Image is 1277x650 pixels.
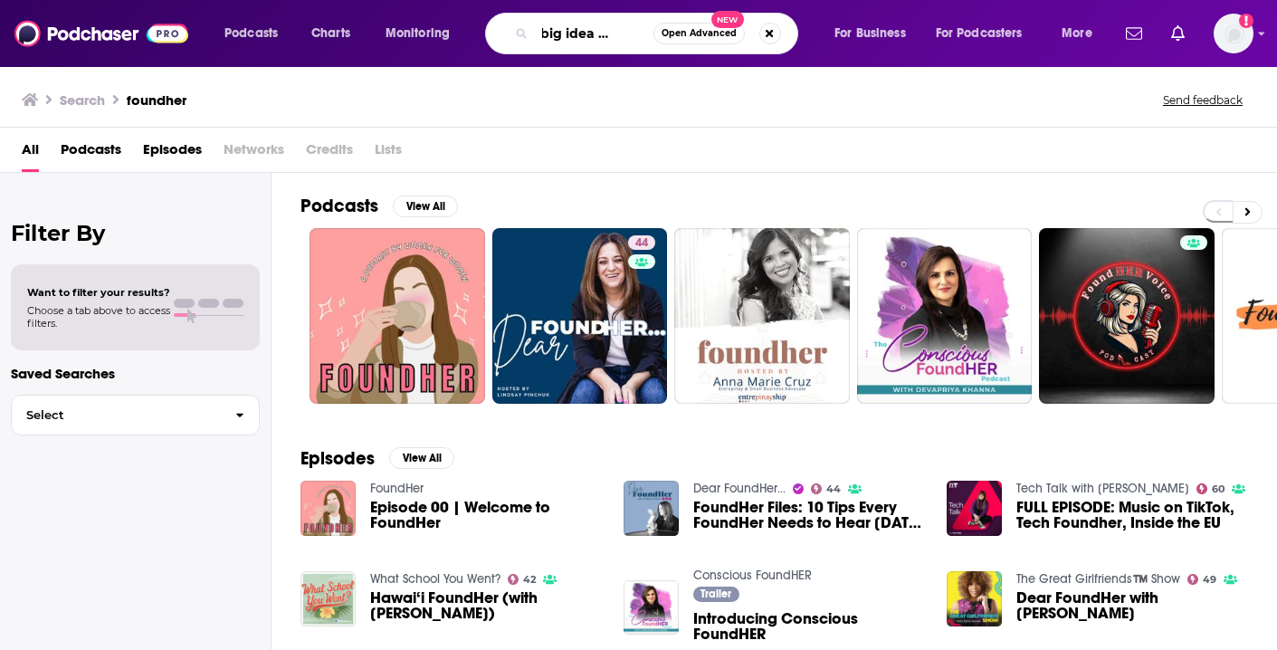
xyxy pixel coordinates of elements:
h3: foundher [127,91,186,109]
a: EpisodesView All [300,447,454,470]
button: View All [389,447,454,469]
span: 49 [1203,576,1216,584]
input: Search podcasts, credits, & more... [535,19,653,48]
img: FULL EPISODE: Music on TikTok, Tech Foundher, Inside the EU [947,481,1002,536]
a: 42 [508,574,537,585]
a: Show notifications dropdown [1119,18,1149,49]
span: 42 [523,576,536,584]
a: Conscious FoundHER [693,568,812,583]
a: 60 [1196,483,1225,494]
a: Introducing Conscious FoundHER [693,611,925,642]
a: All [22,135,39,172]
button: Select [11,395,260,435]
a: What School You Went? [370,571,500,587]
a: Charts [300,19,361,48]
span: Podcasts [224,21,278,46]
a: 44 [628,235,655,250]
span: Choose a tab above to access filters. [27,304,170,330]
button: open menu [924,19,1049,48]
a: Dear FoundHer... [693,481,786,496]
span: 44 [635,234,648,253]
h2: Episodes [300,447,375,470]
a: FoundHer [370,481,424,496]
span: Logged in as SolComms [1214,14,1253,53]
span: Monitoring [386,21,450,46]
img: Podchaser - Follow, Share and Rate Podcasts [14,16,188,51]
button: Send feedback [1158,92,1248,108]
a: FoundHer Files: 10 Tips Every FoundHer Needs to Hear Today with Lindsay Pinchuk, Host of Dear Fou... [693,500,925,531]
img: Hawai‘i FoundHer (with Darien Siguenza) [300,571,356,626]
span: 60 [1212,485,1225,493]
a: PodcastsView All [300,195,458,217]
button: Show profile menu [1214,14,1253,53]
span: For Business [834,21,906,46]
span: For Podcasters [936,21,1023,46]
span: Lists [375,135,402,172]
span: Charts [311,21,350,46]
button: View All [393,196,458,217]
img: Introducing Conscious FoundHER [624,580,679,636]
span: Hawai‘i FoundHer (with [PERSON_NAME]) [370,590,602,621]
h2: Filter By [11,220,260,246]
span: Trailer [700,588,731,599]
span: 44 [826,485,841,493]
span: Dear FoundHer with [PERSON_NAME] [1016,590,1248,621]
img: Dear FoundHer with Lindsay Pinchuk [947,571,1002,626]
div: Search podcasts, credits, & more... [502,13,815,54]
a: Dear FoundHer with Lindsay Pinchuk [1016,590,1248,621]
a: Show notifications dropdown [1164,18,1192,49]
span: Networks [224,135,284,172]
a: Episode 00 | Welcome to FoundHer [370,500,602,531]
button: open menu [373,19,473,48]
h2: Podcasts [300,195,378,217]
span: Want to filter your results? [27,286,170,299]
a: Hawai‘i FoundHer (with Darien Siguenza) [370,590,602,621]
span: Select [12,409,221,421]
button: Open AdvancedNew [653,23,745,44]
a: 44 [811,483,842,494]
span: Open Advanced [662,29,737,38]
span: Credits [306,135,353,172]
a: Episodes [143,135,202,172]
p: Saved Searches [11,365,260,382]
span: New [711,11,744,28]
a: FULL EPISODE: Music on TikTok, Tech Foundher, Inside the EU [1016,500,1248,531]
span: FoundHer Files: 10 Tips Every FoundHer Needs to Hear [DATE] with [PERSON_NAME], Host of Dear Foun... [693,500,925,531]
img: Episode 00 | Welcome to FoundHer [300,481,356,536]
img: User Profile [1214,14,1253,53]
span: More [1062,21,1092,46]
h3: Search [60,91,105,109]
a: 44 [492,228,668,404]
a: Podcasts [61,135,121,172]
button: open menu [212,19,301,48]
svg: Add a profile image [1239,14,1253,28]
button: open menu [1049,19,1115,48]
a: The Great Girlfriends™️ Show [1016,571,1180,587]
button: open menu [822,19,929,48]
a: 49 [1187,574,1217,585]
img: FoundHer Files: 10 Tips Every FoundHer Needs to Hear Today with Lindsay Pinchuk, Host of Dear Fou... [624,481,679,536]
a: Tech Talk with Jess Kelly [1016,481,1189,496]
